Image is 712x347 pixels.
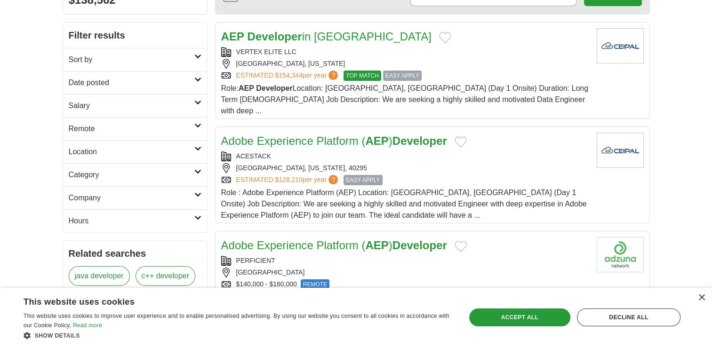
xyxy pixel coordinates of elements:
div: $140,000 - $160,000 [221,279,589,290]
strong: Developer [392,239,447,252]
img: Company logo [597,133,644,168]
div: ACESTACK [221,151,589,161]
h2: Hours [69,215,194,227]
div: PERFICIENT [221,256,589,266]
h2: Location [69,146,194,158]
div: Close [698,294,705,301]
h2: Company [69,192,194,204]
a: c++ developer [136,266,195,286]
div: This website uses cookies [24,293,429,308]
a: ESTIMATED:$128,210per year? [236,175,340,185]
span: Role: Location: [GEOGRAPHIC_DATA], [GEOGRAPHIC_DATA] (Day 1 Onsite) Duration: Long Term [DEMOGRAP... [221,84,588,115]
strong: Developer [392,134,447,147]
a: AEP Developerin [GEOGRAPHIC_DATA] [221,30,432,43]
span: TOP MATCH [344,71,381,81]
h2: Related searches [69,246,201,260]
span: ? [328,71,338,80]
span: ? [328,175,338,184]
span: $154,344 [275,71,302,79]
div: [GEOGRAPHIC_DATA], [US_STATE] [221,59,589,69]
a: Adobe Experience Platform (AEP)Developer [221,134,447,147]
a: Remote [63,117,207,140]
img: Company logo [597,28,644,63]
button: Add to favorite jobs [455,241,467,252]
a: Category [63,163,207,186]
span: Role : Adobe Experience Platform (AEP) Location: [GEOGRAPHIC_DATA], [GEOGRAPHIC_DATA] (Day 1 Onsi... [221,189,587,219]
div: Show details [24,331,453,340]
h2: Sort by [69,54,194,65]
a: java developer [69,266,130,286]
a: Date posted [63,71,207,94]
a: Hours [63,209,207,232]
a: Company [63,186,207,209]
div: VERTEX ELITE LLC [221,47,589,57]
span: This website uses cookies to improve user experience and to enable personalised advertising. By u... [24,313,449,329]
a: Read more, opens a new window [73,322,102,329]
strong: AEP [365,134,388,147]
span: $128,210 [275,176,302,183]
span: Show details [35,332,80,339]
div: Accept all [469,308,570,326]
strong: AEP [221,30,244,43]
strong: Developer [256,84,292,92]
span: EASY APPLY [383,71,422,81]
div: Decline all [577,308,680,326]
img: Company logo [597,237,644,272]
a: Salary [63,94,207,117]
button: Add to favorite jobs [439,32,451,43]
div: [GEOGRAPHIC_DATA], [US_STATE], 40295 [221,163,589,173]
a: Sort by [63,48,207,71]
div: [GEOGRAPHIC_DATA] [221,268,589,277]
strong: AEP [239,84,254,92]
a: ESTIMATED:$154,344per year? [236,71,340,81]
h2: Salary [69,100,194,111]
span: EASY APPLY [344,175,382,185]
a: Location [63,140,207,163]
strong: AEP [365,239,388,252]
h2: Category [69,169,194,181]
h2: Date posted [69,77,194,88]
a: Adobe Experience Platform (AEP)Developer [221,239,447,252]
h2: Filter results [63,23,207,48]
span: REMOTE [301,279,329,290]
h2: Remote [69,123,194,134]
strong: Developer [248,30,302,43]
button: Add to favorite jobs [455,136,467,148]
